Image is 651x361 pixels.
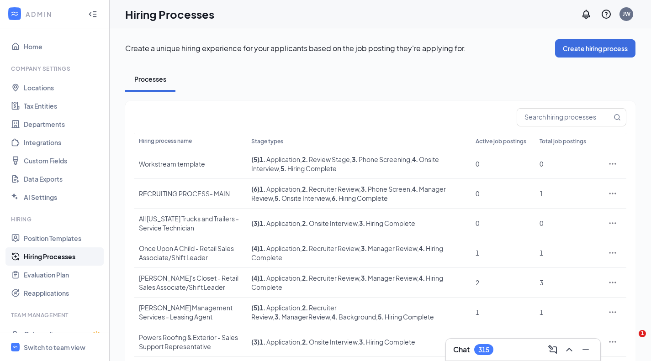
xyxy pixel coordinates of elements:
b: 4 . [412,155,418,163]
span: , Hiring Complete [330,194,388,202]
span: , Onsite Interview [300,219,357,227]
span: , Manager Review [359,244,417,252]
b: 2 . [302,303,308,312]
svg: Ellipses [608,189,617,198]
div: Company Settings [11,65,100,73]
a: Position Templates [24,229,102,247]
div: 1 [540,308,594,317]
div: Team Management [11,311,100,319]
span: Application [259,338,300,346]
span: , Hiring Complete [376,313,434,321]
svg: Minimize [580,344,591,355]
span: ( 4 ) [251,244,259,252]
span: 0 [476,219,479,227]
p: Create a unique hiring experience for your applicants based on the job posting they're applying for. [125,43,555,53]
span: 0 [476,189,479,198]
span: , Onsite Interview [300,338,357,346]
a: Locations [24,78,102,97]
a: Departments [24,115,102,133]
span: Application [259,274,300,282]
div: JW [623,10,630,18]
b: 3 . [275,313,281,321]
b: 1 . [259,303,265,312]
span: Application [259,303,300,312]
span: , Onsite Interview [273,194,330,202]
a: Tax Entities [24,97,102,115]
span: ( 5 ) [251,303,259,312]
b: 1 . [259,338,265,346]
div: Hiring [11,215,100,223]
b: 3 . [359,338,365,346]
b: 1 . [259,274,265,282]
span: , Hiring Complete [357,219,415,227]
a: Hiring Processes [24,247,102,266]
b: 4 . [419,244,425,252]
th: Active job postings [471,133,535,149]
b: 5 . [378,313,384,321]
span: ( 5 ) [251,155,259,163]
b: 2 . [302,338,308,346]
span: , Background [330,313,376,321]
span: 2 [476,278,479,287]
b: 1 . [259,155,265,163]
span: ( 6 ) [251,185,259,193]
button: Create hiring process [555,39,635,58]
b: 3 . [361,185,367,193]
div: 1 [540,248,594,257]
b: 2 . [302,274,308,282]
span: , Recruiter Review [300,185,359,193]
b: 3 . [361,274,367,282]
svg: QuestionInfo [601,9,612,20]
span: 1 [639,330,646,337]
b: 2 . [302,185,308,193]
svg: Collapse [88,10,97,19]
a: Custom Fields [24,152,102,170]
b: 4 . [332,313,338,321]
span: , Review Stage [300,155,350,163]
span: , Recruiter Review [300,274,359,282]
b: 1 . [259,244,265,252]
b: 2 . [302,155,308,163]
svg: ChevronUp [564,344,575,355]
b: 1 . [259,185,265,193]
button: ChevronUp [562,342,577,357]
div: [PERSON_NAME] Management Services - Leasing Agent [139,303,242,321]
b: 2 . [302,244,308,252]
span: Application [259,244,300,252]
div: 315 [478,346,489,354]
span: , Phone Screening [350,155,410,163]
span: 0 [476,338,479,346]
div: 1 [540,189,594,198]
div: All [US_STATE] Trucks and Trailers - Service Technician [139,214,242,232]
svg: Notifications [581,9,592,20]
span: ( 3 ) [251,219,259,227]
a: Home [24,37,102,56]
b: 1 . [259,219,265,227]
b: 3 . [361,244,367,252]
b: 5 . [281,164,286,173]
div: 0 [540,219,594,228]
div: Workstream template [139,159,242,168]
div: Powers Roofing & Exterior - Sales Support Representative [139,333,242,351]
span: Application [259,219,300,227]
a: Reapplications [24,284,102,302]
b: 6 . [332,194,338,202]
div: 0 [540,337,594,346]
svg: WorkstreamLogo [12,344,18,350]
th: Total job postings [535,133,599,149]
div: 3 [540,278,594,287]
svg: Ellipses [608,219,617,228]
b: 2 . [302,219,308,227]
a: OnboardingCrown [24,325,102,343]
span: , ManagerReview [273,313,330,321]
svg: MagnifyingGlass [614,114,621,121]
span: , Phone Screen [359,185,410,193]
b: 4 . [419,274,425,282]
span: Application [259,155,300,163]
span: 0 [476,160,479,168]
a: AI Settings [24,188,102,206]
span: 1 [476,308,479,316]
div: ADMIN [26,10,80,19]
div: 0 [540,159,594,168]
b: 4 . [412,185,418,193]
